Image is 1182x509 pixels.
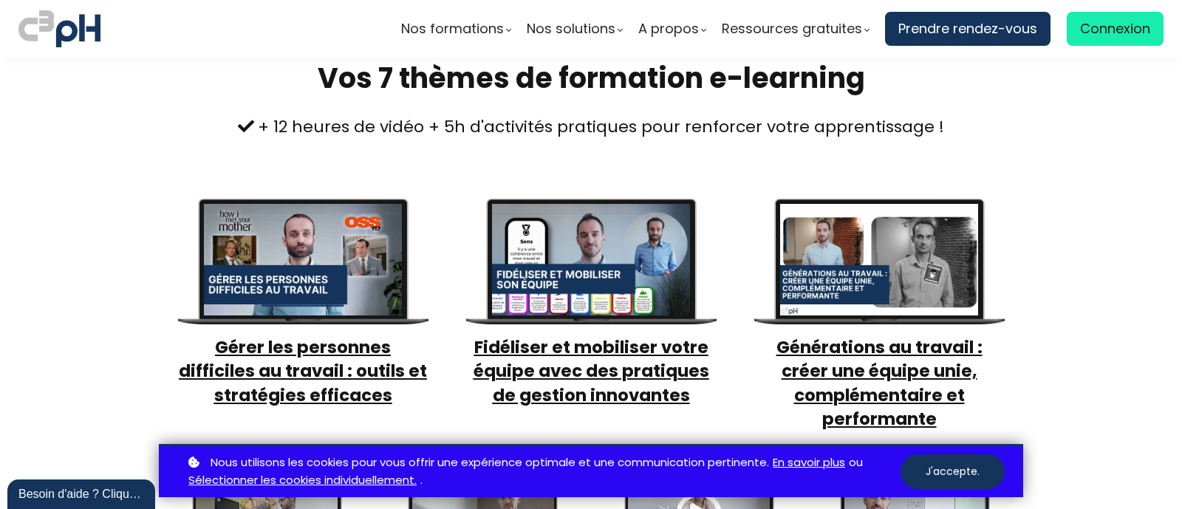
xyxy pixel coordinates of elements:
[776,335,983,431] a: Générations au travail : créer une équipe unie, complémentaire et performante
[185,454,901,491] p: ou .
[401,18,504,40] span: Nos formations
[638,18,699,40] span: A propos
[177,114,1005,140] div: + 12 heures de vidéo + 5h d'activités pratiques pour renforcer votre apprentissage !
[211,454,769,472] span: Nous utilisons les cookies pour vous offrir une expérience optimale et une communication pertinente.
[773,454,845,472] a: En savoir plus
[885,12,1051,46] a: Prendre rendez-vous
[18,7,100,50] img: logo C3PH
[1080,18,1150,40] span: Connexion
[188,471,417,490] a: Sélectionner les cookies individuellement.
[527,18,615,40] span: Nos solutions
[7,476,158,509] iframe: chat widget
[722,18,862,40] span: Ressources gratuites
[179,335,427,406] a: Gérer les personnes difficiles au travail : outils et stratégies efficaces
[901,454,1005,489] button: J'accepte.
[1067,12,1164,46] a: Connexion
[177,61,1005,96] h1: Vos 7 thèmes de formation e-learning
[898,18,1037,40] span: Prendre rendez-vous
[474,335,709,406] a: Fidéliser et mobiliser votre équipe avec des pratiques de gestion innovantes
